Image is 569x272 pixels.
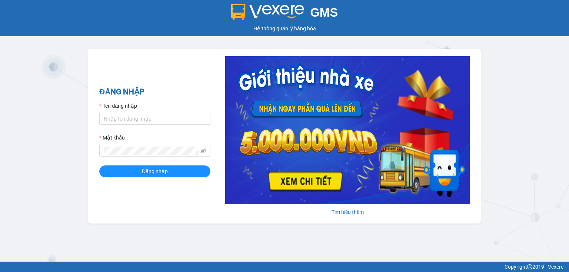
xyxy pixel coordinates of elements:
[231,4,305,20] img: logo 2
[99,165,210,177] button: Đăng nhập
[99,113,210,125] input: Tên đăng nhập
[231,11,338,17] a: GMS
[104,147,199,155] input: Mật khẩu
[6,263,563,271] div: Copyright 2019 - Vexere
[527,264,532,269] span: copyright
[225,208,470,216] div: Tìm hiểu thêm
[99,102,137,110] label: Tên đăng nhập
[201,148,206,153] span: eye-invisible
[310,6,338,19] span: GMS
[99,86,210,98] h2: ĐĂNG NHẬP
[99,134,125,142] label: Mật khẩu
[225,56,470,204] img: banner-0
[2,24,567,33] div: Hệ thống quản lý hàng hóa
[142,167,168,175] span: Đăng nhập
